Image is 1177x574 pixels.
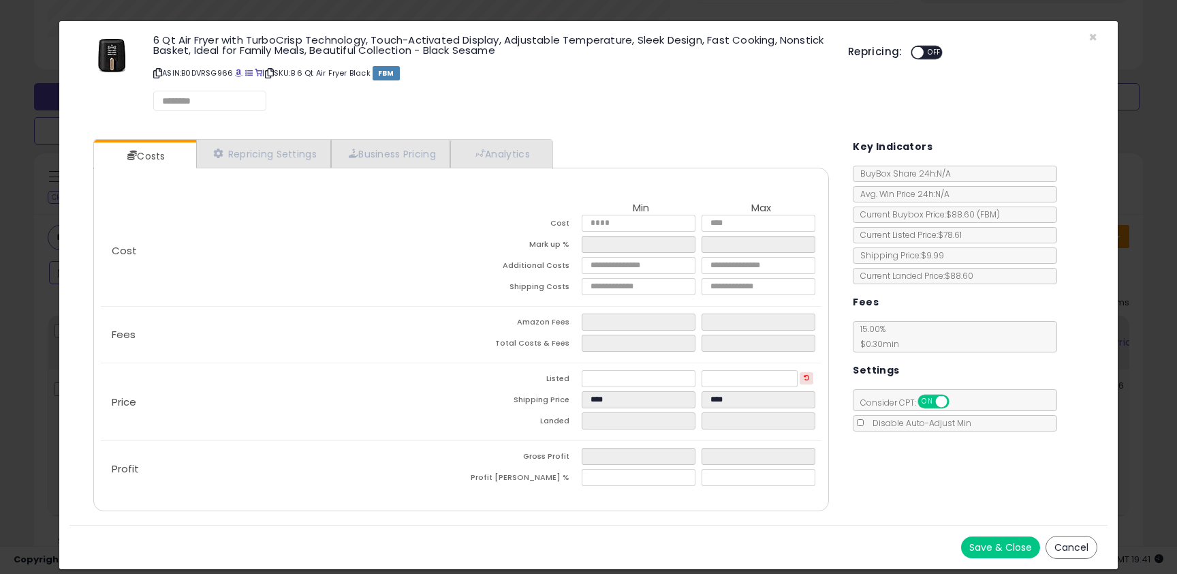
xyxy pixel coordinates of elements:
span: $88.60 [946,209,1000,220]
th: Min [582,202,702,215]
h5: Key Indicators [853,138,932,155]
p: Fees [101,329,461,340]
span: 15.00 % [853,323,899,350]
a: All offer listings [245,67,253,78]
a: Business Pricing [331,140,450,168]
a: Repricing Settings [196,140,331,168]
h5: Fees [853,294,879,311]
td: Shipping Costs [461,278,581,299]
h5: Repricing: [848,46,903,57]
a: Costs [94,142,195,170]
td: Total Costs & Fees [461,335,581,356]
img: 31-TDpZCTKL._SL60_.jpg [91,35,132,76]
td: Landed [461,412,581,434]
span: Consider CPT: [853,397,967,408]
td: Cost [461,215,581,236]
span: × [1088,27,1097,47]
p: Price [101,397,461,408]
span: ( FBM ) [977,209,1000,220]
button: Cancel [1046,536,1097,559]
span: Avg. Win Price 24h: N/A [853,188,950,200]
span: BuyBox Share 24h: N/A [853,168,951,179]
span: Shipping Price: $9.99 [853,250,944,261]
span: Disable Auto-Adjust Min [866,417,971,429]
span: $0.30 min [853,338,899,350]
p: Profit [101,464,461,474]
td: Gross Profit [461,448,581,469]
span: FBM [373,66,400,80]
span: OFF [924,47,945,59]
a: BuyBox page [235,67,242,78]
td: Profit [PERSON_NAME] % [461,469,581,490]
span: Current Buybox Price: [853,209,1000,220]
td: Amazon Fees [461,314,581,335]
th: Max [702,202,821,215]
h3: 6 Qt Air Fryer with TurboCrisp Technology, Touch-Activated Display, Adjustable Temperature, Sleek... [153,35,828,55]
td: Mark up % [461,236,581,257]
p: Cost [101,245,461,256]
button: Save & Close [961,537,1040,558]
td: Listed [461,370,581,391]
span: ON [919,396,936,408]
td: Additional Costs [461,257,581,278]
td: Shipping Price [461,391,581,412]
a: Analytics [450,140,551,168]
p: ASIN: B0DVRSG966 | SKU: B 6 Qt Air Fryer Black [153,62,828,84]
span: Current Landed Price: $88.60 [853,270,973,282]
a: Your listing only [255,67,262,78]
span: Current Listed Price: $78.61 [853,229,962,241]
h5: Settings [853,362,899,379]
span: OFF [947,396,969,408]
